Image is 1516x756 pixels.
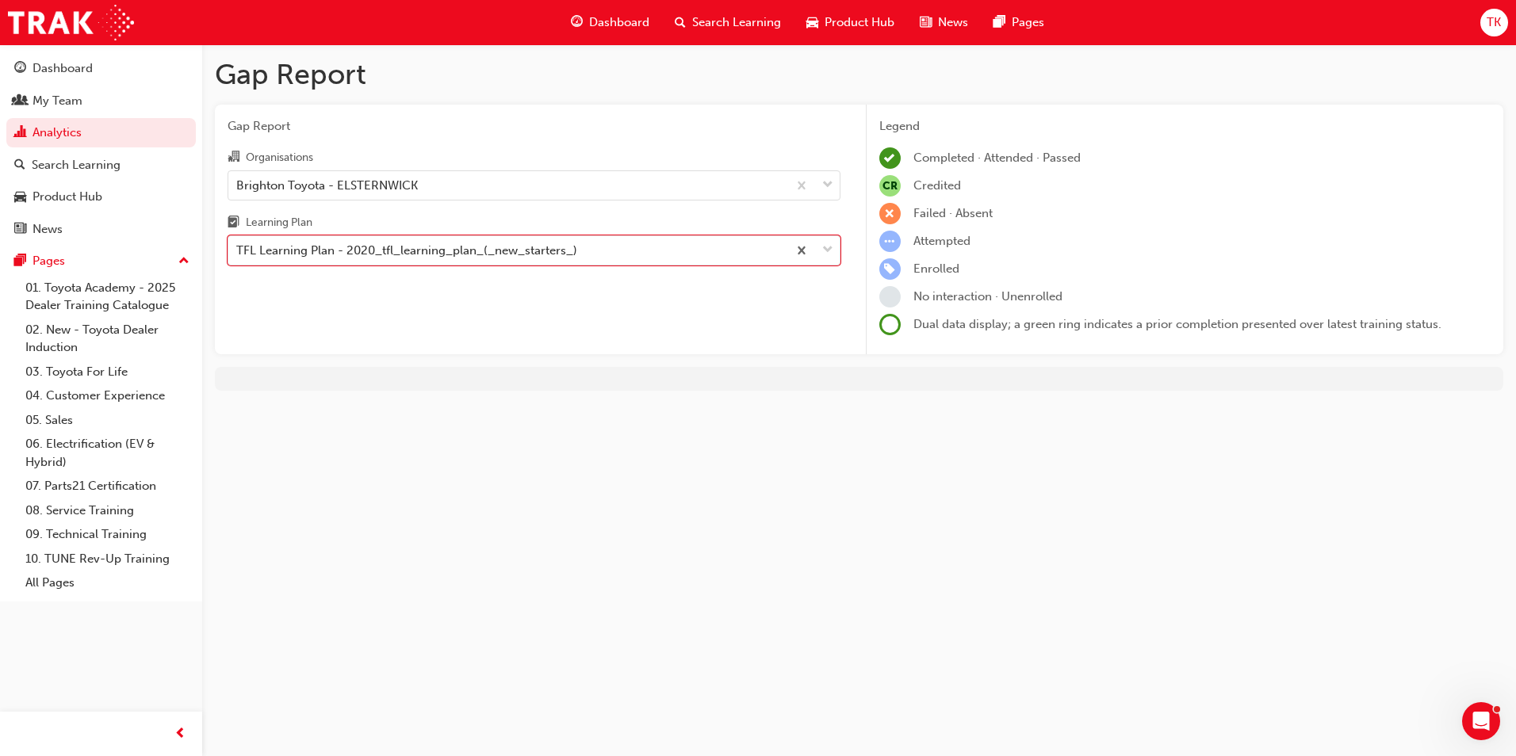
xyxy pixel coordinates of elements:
a: 05. Sales [19,408,196,433]
div: My Team [33,92,82,110]
a: 09. Technical Training [19,522,196,547]
img: Trak [8,5,134,40]
div: Legend [879,117,1491,136]
a: My Team [6,86,196,116]
a: 04. Customer Experience [19,384,196,408]
a: Search Learning [6,151,196,180]
div: Search Learning [32,156,121,174]
a: 08. Service Training [19,498,196,523]
a: Dashboard [6,54,196,83]
span: Gap Report [228,117,840,136]
h1: Gap Report [215,57,1503,92]
span: pages-icon [14,254,26,269]
span: learningRecordVerb_COMPLETE-icon [879,147,901,169]
div: Dashboard [33,59,93,78]
span: organisation-icon [228,151,239,165]
span: down-icon [822,175,833,196]
a: news-iconNews [907,6,981,39]
span: Failed · Absent [913,206,993,220]
a: 06. Electrification (EV & Hybrid) [19,432,196,474]
span: learningRecordVerb_ENROLL-icon [879,258,901,280]
div: Pages [33,252,65,270]
div: Product Hub [33,188,102,206]
span: Enrolled [913,262,959,276]
span: prev-icon [174,724,186,744]
div: Organisations [246,150,313,166]
span: Attempted [913,234,970,248]
span: Dual data display; a green ring indicates a prior completion presented over latest training status. [913,317,1441,331]
a: guage-iconDashboard [558,6,662,39]
a: search-iconSearch Learning [662,6,794,39]
span: search-icon [675,13,686,32]
div: News [33,220,63,239]
span: Credited [913,178,961,193]
span: null-icon [879,175,901,197]
span: people-icon [14,94,26,109]
span: TK [1487,13,1501,32]
a: 07. Parts21 Certification [19,474,196,498]
span: Search Learning [692,13,781,32]
span: learningRecordVerb_ATTEMPT-icon [879,231,901,252]
span: Completed · Attended · Passed [913,151,1081,165]
span: guage-icon [571,13,583,32]
span: chart-icon [14,126,26,140]
span: up-icon [178,251,189,272]
button: Pages [6,246,196,276]
span: guage-icon [14,62,26,76]
a: All Pages [19,571,196,595]
span: search-icon [14,158,25,173]
a: 02. New - Toyota Dealer Induction [19,318,196,360]
iframe: Intercom live chat [1462,702,1500,740]
span: Dashboard [589,13,649,32]
span: news-icon [14,223,26,237]
div: Learning Plan [246,215,312,231]
span: News [938,13,968,32]
span: car-icon [806,13,818,32]
span: learningRecordVerb_FAIL-icon [879,203,901,224]
span: learningRecordVerb_NONE-icon [879,286,901,307]
div: TFL Learning Plan - 2020_tfl_learning_plan_(_new_starters_) [236,242,577,260]
button: DashboardMy TeamAnalyticsSearch LearningProduct HubNews [6,51,196,246]
a: News [6,215,196,244]
button: TK [1480,9,1508,36]
span: learningplan-icon [228,216,239,231]
span: Pages [1012,13,1044,32]
a: Analytics [6,118,196,147]
a: Product Hub [6,182,196,212]
a: car-iconProduct Hub [794,6,907,39]
a: pages-iconPages [981,6,1057,39]
a: 01. Toyota Academy - 2025 Dealer Training Catalogue [19,276,196,318]
a: 03. Toyota For Life [19,360,196,384]
span: Product Hub [825,13,894,32]
span: pages-icon [993,13,1005,32]
span: news-icon [920,13,932,32]
span: No interaction · Unenrolled [913,289,1062,304]
a: 10. TUNE Rev-Up Training [19,547,196,571]
span: down-icon [822,240,833,261]
span: car-icon [14,190,26,204]
div: Brighton Toyota - ELSTERNWICK [236,176,418,194]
